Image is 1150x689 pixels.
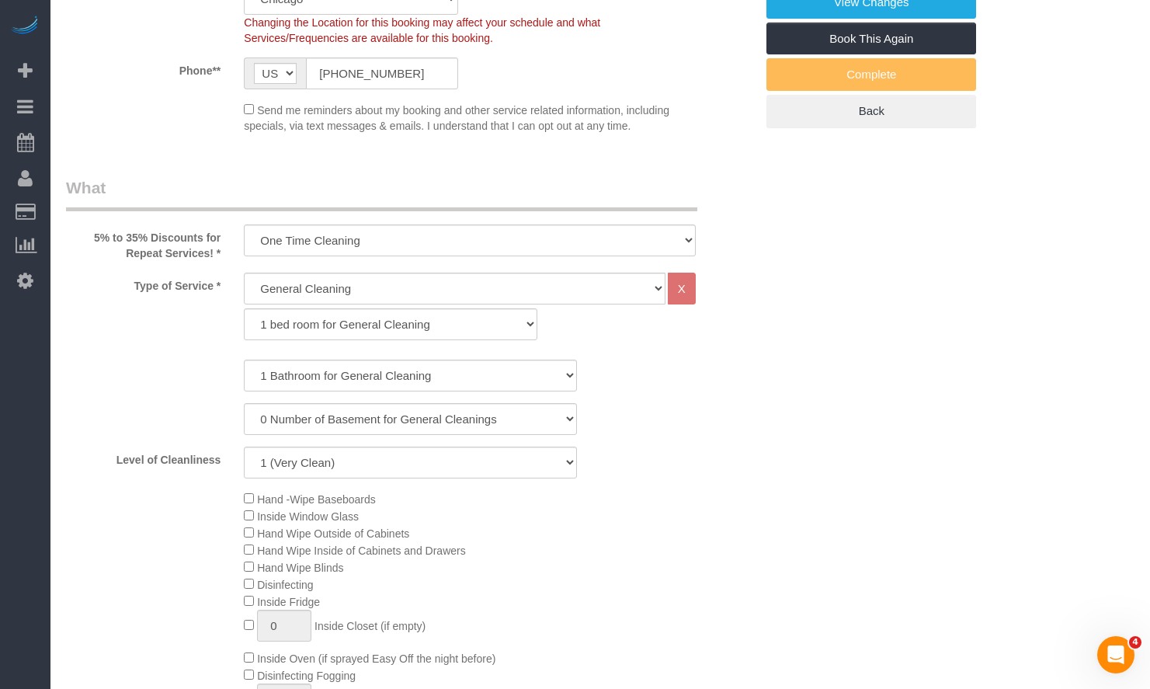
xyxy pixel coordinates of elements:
a: Book This Again [766,23,976,55]
a: Back [766,95,976,127]
span: 4 [1129,636,1141,649]
span: Inside Oven (if sprayed Easy Off the night before) [257,652,495,665]
span: Hand -Wipe Baseboards [257,493,376,506]
span: Hand Wipe Blinds [257,562,343,574]
label: 5% to 35% Discounts for Repeat Services! * [54,224,232,261]
span: Changing the Location for this booking may affect your schedule and what Services/Frequencies are... [244,16,600,44]
label: Type of Service * [54,273,232,294]
span: Inside Window Glass [257,510,359,523]
span: Hand Wipe Inside of Cabinets and Drawers [257,545,465,557]
label: Level of Cleanliness [54,447,232,468]
span: Inside Fridge [257,596,320,608]
iframe: Intercom live chat [1097,636,1134,673]
span: Hand Wipe Outside of Cabinets [257,527,409,540]
legend: What [66,176,697,211]
span: Inside Closet (if empty) [314,620,426,632]
span: Send me reminders about my booking and other service related information, including specials, via... [244,104,669,132]
img: Automaid Logo [9,16,40,37]
span: Disinfecting [257,579,313,591]
span: Disinfecting Fogging [257,670,356,682]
